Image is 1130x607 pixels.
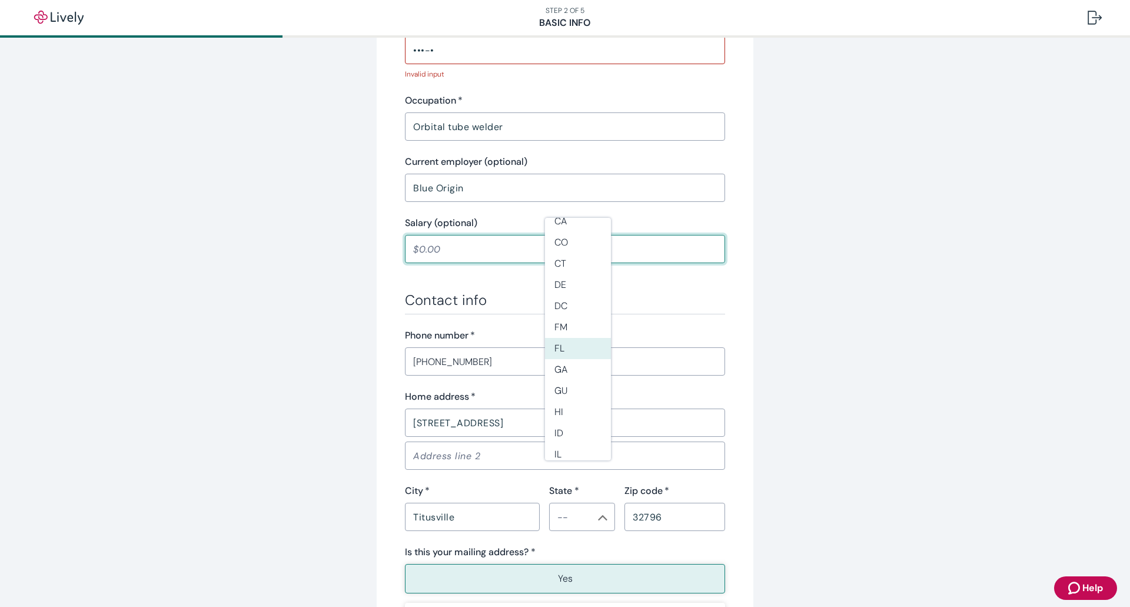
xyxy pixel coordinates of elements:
span: Help [1082,581,1103,595]
label: Zip code [624,484,669,498]
li: FM [545,317,611,338]
li: GA [545,359,611,380]
label: Current employer (optional) [405,155,527,169]
input: ••• - •• - •••• [405,38,725,62]
p: Yes [558,572,573,586]
input: City [405,505,540,529]
input: Zip code [624,505,725,529]
li: CT [545,253,611,274]
li: FL [545,338,611,359]
input: (555) 555-5555 [405,350,725,373]
svg: Zendesk support icon [1068,581,1082,595]
input: Address line 2 [405,444,725,467]
button: Yes [405,564,725,593]
label: State * [549,484,579,498]
label: City [405,484,430,498]
li: GU [545,380,611,402]
li: CO [545,232,611,253]
label: Salary (optional) [405,216,477,230]
label: Home address [405,390,476,404]
input: Address line 1 [405,411,725,434]
button: Close [597,512,609,523]
label: Occupation [405,94,463,108]
button: Log out [1078,4,1111,32]
input: -- [553,509,592,525]
img: Lively [26,11,92,25]
svg: Chevron icon [598,513,607,522]
li: IL [545,444,611,465]
li: DE [545,274,611,296]
input: $0.00 [405,237,725,261]
li: DC [545,296,611,317]
button: Zendesk support iconHelp [1054,576,1117,600]
li: ID [545,423,611,444]
label: Phone number [405,329,475,343]
h3: Contact info [405,291,725,309]
label: Is this your mailing address? * [405,545,536,559]
p: Invalid input [405,69,717,79]
li: HI [545,402,611,423]
li: CA [545,211,611,232]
